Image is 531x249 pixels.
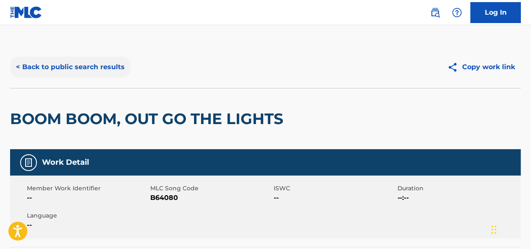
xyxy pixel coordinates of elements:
[27,220,148,230] span: --
[42,158,89,167] h5: Work Detail
[150,184,272,193] span: MLC Song Code
[10,57,131,78] button: < Back to public search results
[489,209,531,249] iframe: Chat Widget
[27,184,148,193] span: Member Work Identifier
[398,193,519,203] span: --:--
[150,193,272,203] span: B64080
[10,6,42,18] img: MLC Logo
[492,217,497,242] div: Drag
[274,184,395,193] span: ISWC
[471,2,521,23] a: Log In
[10,109,288,128] h2: BOOM BOOM, OUT GO THE LIGHTS
[452,8,462,18] img: help
[398,184,519,193] span: Duration
[27,211,148,220] span: Language
[274,193,395,203] span: --
[430,8,440,18] img: search
[27,193,148,203] span: --
[442,57,521,78] button: Copy work link
[427,4,444,21] a: Public Search
[24,158,34,168] img: Work Detail
[447,62,462,73] img: Copy work link
[449,4,466,21] div: Help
